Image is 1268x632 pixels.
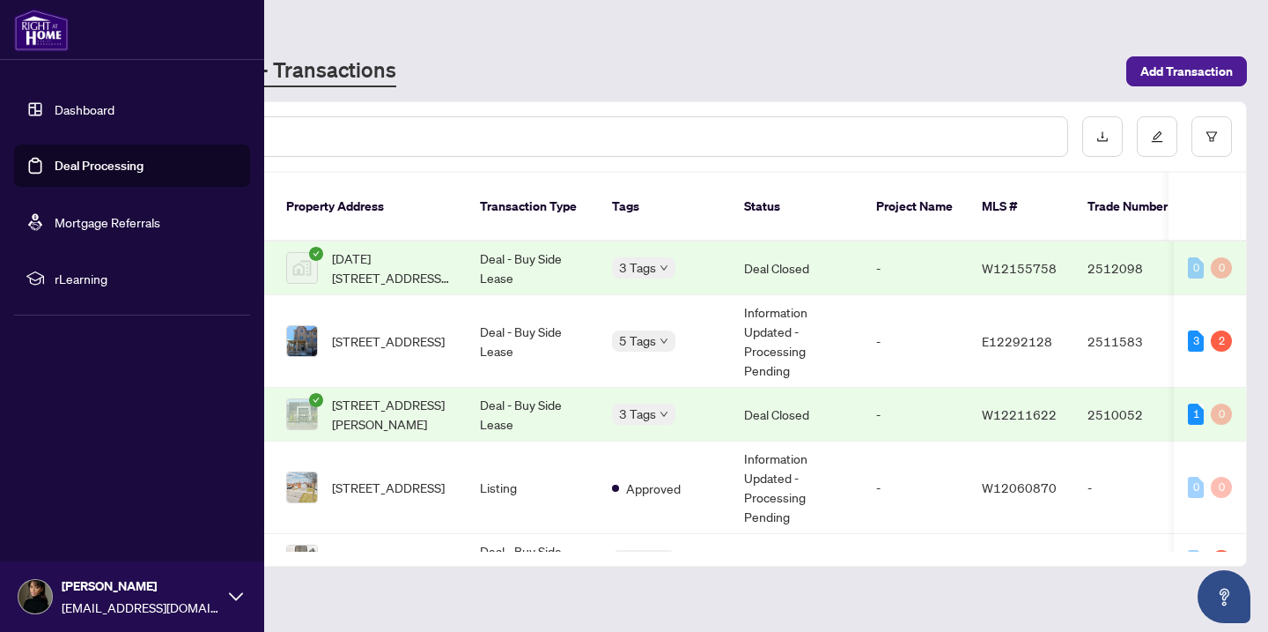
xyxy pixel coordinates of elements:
[1188,331,1204,352] div: 3
[287,326,317,356] img: thumbnail-img
[1188,404,1204,425] div: 1
[1140,57,1233,86] span: Add Transaction
[466,242,598,295] td: Deal - Buy Side Lease
[1096,130,1109,143] span: download
[14,9,69,51] img: logo
[332,331,445,351] span: [STREET_ADDRESS]
[466,388,598,442] td: Deal - Buy Side Lease
[982,333,1052,349] span: E12292128
[660,410,668,419] span: down
[619,257,656,278] span: 3 Tags
[466,173,598,242] th: Transaction Type
[1205,130,1218,143] span: filter
[1073,442,1197,534] td: -
[1188,257,1204,279] div: 0
[730,388,862,442] td: Deal Closed
[982,406,1057,422] span: W12211622
[332,478,445,497] span: [STREET_ADDRESS]
[730,242,862,295] td: Deal Closed
[466,442,598,534] td: Listing
[982,480,1057,495] span: W12060870
[18,580,52,613] img: Profile Icon
[55,269,238,288] span: rLearning
[62,576,220,596] span: [PERSON_NAME]
[862,534,968,588] td: -
[287,472,317,502] img: thumbnail-img
[1198,570,1250,623] button: Open asap
[619,404,656,424] span: 3 Tags
[730,295,862,388] td: Information Updated - Processing Pending
[968,173,1073,242] th: MLS #
[55,158,144,174] a: Deal Processing
[1191,116,1232,157] button: filter
[287,399,317,429] img: thumbnail-img
[730,173,862,242] th: Status
[619,550,656,570] span: 3 Tags
[1082,116,1123,157] button: download
[862,173,968,242] th: Project Name
[1073,173,1197,242] th: Trade Number
[309,247,323,261] span: check-circle
[1211,477,1232,498] div: 0
[1211,331,1232,352] div: 2
[332,395,452,434] span: [STREET_ADDRESS][PERSON_NAME]
[272,173,466,242] th: Property Address
[466,534,598,588] td: Deal - Buy Side Lease
[862,442,968,534] td: -
[309,393,323,407] span: check-circle
[1073,242,1197,295] td: 2512098
[1188,550,1204,571] div: 0
[1137,116,1177,157] button: edit
[660,337,668,346] span: down
[1211,404,1232,425] div: 0
[862,388,968,442] td: -
[862,242,968,295] td: -
[1073,534,1197,588] td: 2508372
[287,253,317,283] img: thumbnail-img
[626,479,681,498] span: Approved
[1211,257,1232,279] div: 0
[1188,477,1204,498] div: 0
[730,442,862,534] td: Information Updated - Processing Pending
[730,534,862,588] td: Final Trade
[982,260,1057,276] span: W12155758
[332,249,452,287] span: [DATE][STREET_ADDRESS][DATE][PERSON_NAME]
[62,598,220,617] span: [EMAIL_ADDRESS][DOMAIN_NAME]
[287,546,317,576] img: thumbnail-img
[660,264,668,272] span: down
[862,295,968,388] td: -
[466,295,598,388] td: Deal - Buy Side Lease
[1073,388,1197,442] td: 2510052
[332,551,445,570] span: [STREET_ADDRESS]
[55,214,160,230] a: Mortgage Referrals
[1126,56,1247,86] button: Add Transaction
[1151,130,1163,143] span: edit
[55,101,114,117] a: Dashboard
[1073,295,1197,388] td: 2511583
[598,173,730,242] th: Tags
[619,331,656,351] span: 5 Tags
[1211,550,1232,571] div: 1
